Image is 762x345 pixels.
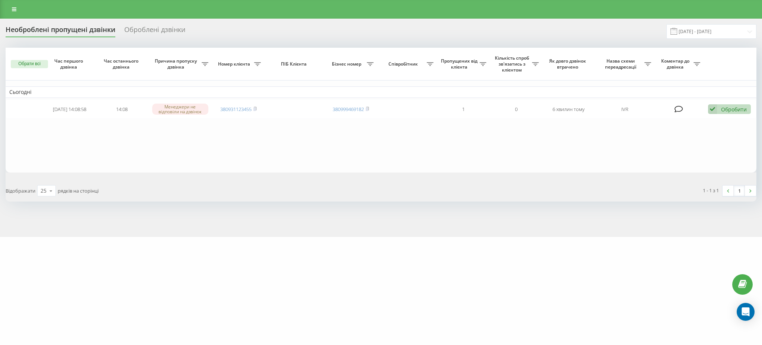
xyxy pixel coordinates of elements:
div: 25 [41,187,47,194]
span: Бізнес номер [329,61,367,67]
span: Час першого дзвінка [49,58,90,70]
div: Open Intercom Messenger [737,303,755,321]
td: Сьогодні [6,86,756,98]
span: Номер клієнта [216,61,254,67]
td: 6 хвилин тому [542,99,595,119]
span: Кількість спроб зв'язатись з клієнтом [494,55,532,73]
button: Обрати всі [11,60,48,68]
span: Відображати [6,187,35,194]
div: Необроблені пропущені дзвінки [6,26,115,37]
a: 1 [734,186,745,196]
td: 1 [437,99,490,119]
div: Менеджери не відповіли на дзвінок [152,104,208,115]
span: ПІБ Клієнта [271,61,318,67]
td: 0 [490,99,542,119]
span: Як довго дзвінок втрачено [548,58,589,70]
td: 14:08 [96,99,148,119]
span: Пропущених від клієнта [441,58,479,70]
a: 380999469182 [333,106,364,113]
a: 380931123455 [220,106,252,113]
td: IVR [595,99,655,119]
div: Оброблені дзвінки [124,26,185,37]
div: 1 - 1 з 1 [703,187,719,194]
span: Причина пропуску дзвінка [152,58,202,70]
span: Співробітник [381,61,427,67]
span: рядків на сторінці [58,187,99,194]
span: Коментар до дзвінка [659,58,693,70]
span: Назва схеми переадресації [599,58,644,70]
div: Обробити [721,106,747,113]
td: [DATE] 14:08:58 [43,99,96,119]
span: Час останнього дзвінка [102,58,142,70]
